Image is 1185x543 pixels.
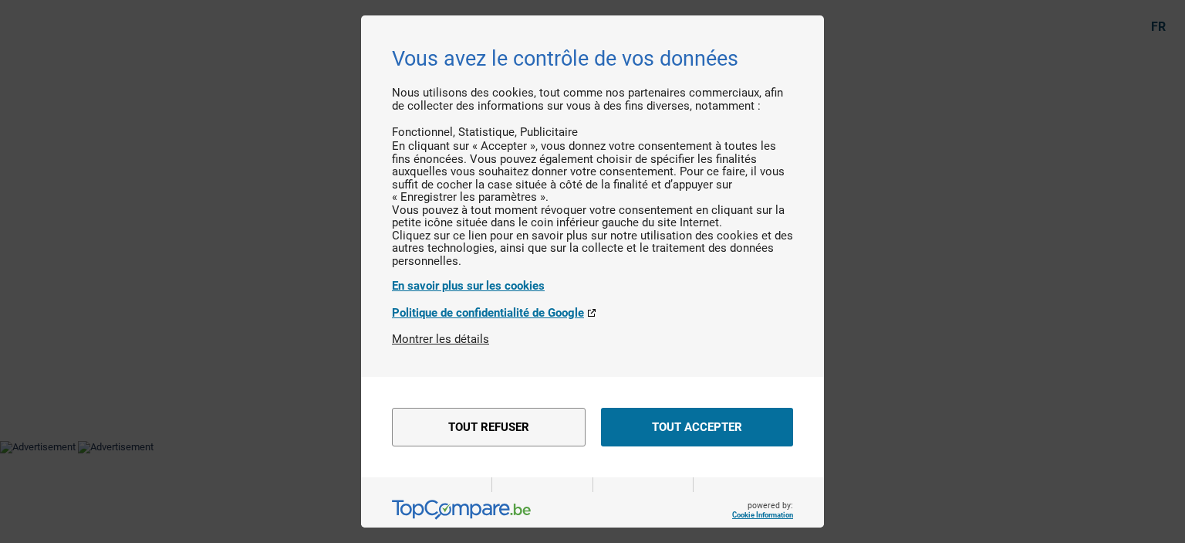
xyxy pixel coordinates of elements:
[392,125,458,139] li: Fonctionnel
[392,279,793,293] a: En savoir plus sur les cookies
[392,408,586,446] button: Tout refuser
[520,125,578,139] li: Publicitaire
[392,46,793,71] h2: Vous avez le contrôle de vos données
[361,377,824,477] div: menu
[392,87,793,332] div: Nous utilisons des cookies, tout comme nos partenaires commerciaux, afin de collecter des informa...
[392,306,793,320] a: Politique de confidentialité de Google
[458,125,520,139] li: Statistique
[601,408,793,446] button: Tout accepter
[392,332,489,346] button: Montrer les détails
